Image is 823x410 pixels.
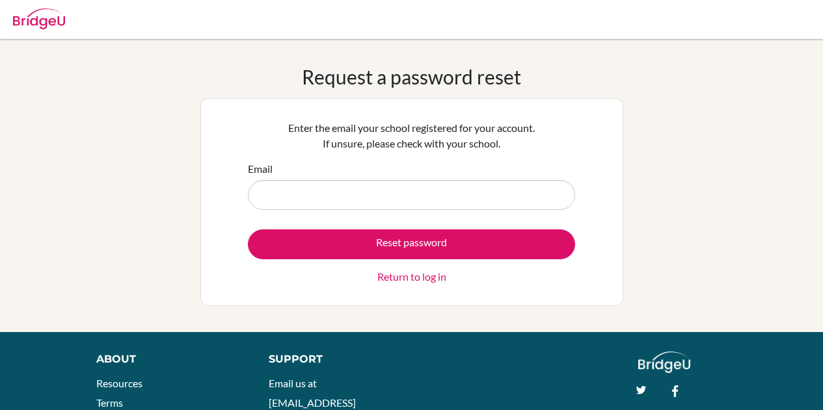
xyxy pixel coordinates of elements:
[302,65,521,88] h1: Request a password reset
[269,352,399,367] div: Support
[638,352,691,373] img: logo_white@2x-f4f0deed5e89b7ecb1c2cc34c3e3d731f90f0f143d5ea2071677605dd97b5244.png
[96,396,123,409] a: Terms
[377,269,446,285] a: Return to log in
[248,161,273,177] label: Email
[13,8,65,29] img: Bridge-U
[96,377,142,389] a: Resources
[248,120,575,151] p: Enter the email your school registered for your account. If unsure, please check with your school.
[96,352,239,367] div: About
[248,229,575,259] button: Reset password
